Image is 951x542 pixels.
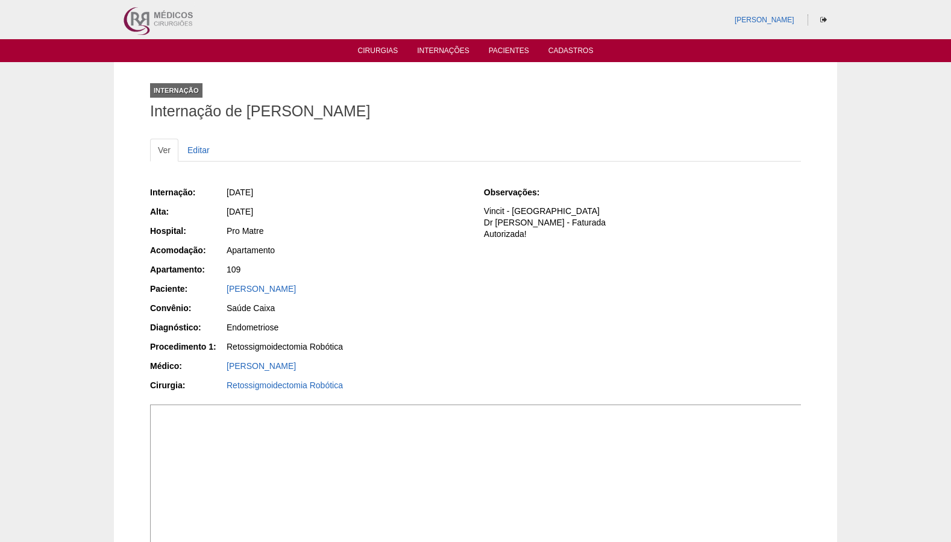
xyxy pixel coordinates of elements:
div: Acomodação: [150,244,225,256]
a: Cirurgias [358,46,398,58]
a: [PERSON_NAME] [227,284,296,294]
p: Vincit - [GEOGRAPHIC_DATA] Dr [PERSON_NAME] - Faturada Autorizada! [484,206,801,240]
div: Observações: [484,186,559,198]
a: Pacientes [489,46,529,58]
div: Internação: [150,186,225,198]
a: [PERSON_NAME] [735,16,794,24]
div: Paciente: [150,283,225,295]
div: Diagnóstico: [150,321,225,333]
div: Alta: [150,206,225,218]
a: Internações [417,46,469,58]
a: Editar [180,139,218,162]
div: Médico: [150,360,225,372]
span: [DATE] [227,207,253,216]
a: Ver [150,139,178,162]
div: Pro Matre [227,225,467,237]
div: Cirurgia: [150,379,225,391]
div: Convênio: [150,302,225,314]
div: Retossigmoidectomia Robótica [227,341,467,353]
div: Apartamento [227,244,467,256]
i: Sair [820,16,827,24]
div: Endometriose [227,321,467,333]
div: Procedimento 1: [150,341,225,353]
a: [PERSON_NAME] [227,361,296,371]
span: [DATE] [227,187,253,197]
div: 109 [227,263,467,276]
div: Hospital: [150,225,225,237]
div: Apartamento: [150,263,225,276]
a: Cadastros [548,46,594,58]
div: Saúde Caixa [227,302,467,314]
h1: Internação de [PERSON_NAME] [150,104,801,119]
a: Retossigmoidectomia Robótica [227,380,343,390]
div: Internação [150,83,202,98]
